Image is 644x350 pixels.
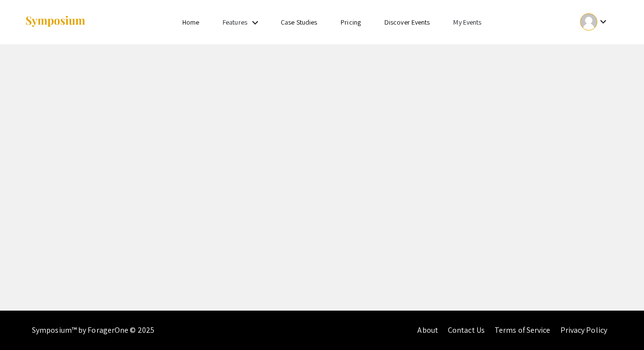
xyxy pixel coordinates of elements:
[453,18,481,27] a: My Events
[249,17,261,29] mat-icon: Expand Features list
[223,18,247,27] a: Features
[570,11,619,33] button: Expand account dropdown
[25,15,86,29] img: Symposium by ForagerOne
[281,18,317,27] a: Case Studies
[384,18,430,27] a: Discover Events
[341,18,361,27] a: Pricing
[560,325,607,335] a: Privacy Policy
[417,325,438,335] a: About
[32,311,154,350] div: Symposium™ by ForagerOne © 2025
[597,16,609,28] mat-icon: Expand account dropdown
[495,325,551,335] a: Terms of Service
[448,325,485,335] a: Contact Us
[182,18,199,27] a: Home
